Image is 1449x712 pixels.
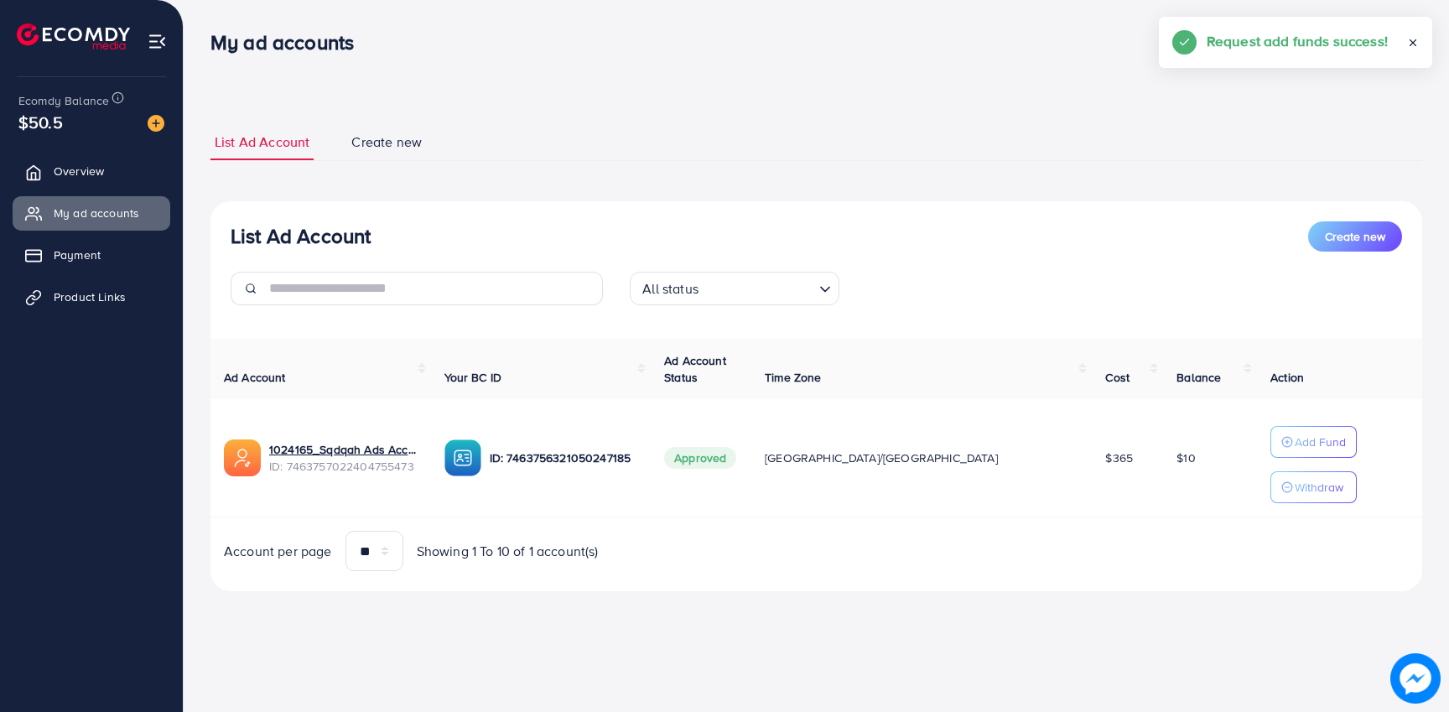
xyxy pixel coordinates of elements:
[1270,426,1357,458] button: Add Fund
[444,369,502,386] span: Your BC ID
[765,369,821,386] span: Time Zone
[269,441,418,458] a: 1024165_Sqdqah Ads Account_1737791359542
[1207,30,1388,52] h5: Request add funds success!
[704,273,813,301] input: Search for option
[224,439,261,476] img: ic-ads-acc.e4c84228.svg
[13,196,170,230] a: My ad accounts
[269,458,418,475] span: ID: 7463757022404755473
[269,441,418,476] div: <span class='underline'>1024165_Sqdqah Ads Account_1737791359542</span></br>7463757022404755473
[54,163,104,179] span: Overview
[13,280,170,314] a: Product Links
[18,92,109,109] span: Ecomdy Balance
[231,224,371,248] h3: List Ad Account
[148,115,164,132] img: image
[490,448,638,468] p: ID: 7463756321050247185
[215,133,309,152] span: List Ad Account
[1295,477,1343,497] p: Withdraw
[148,32,167,51] img: menu
[1105,369,1130,386] span: Cost
[1390,653,1440,703] img: image
[1270,369,1304,386] span: Action
[1176,369,1221,386] span: Balance
[1308,221,1402,252] button: Create new
[1105,450,1133,466] span: $365
[17,23,130,49] img: logo
[664,352,726,386] span: Ad Account Status
[54,288,126,305] span: Product Links
[664,447,736,469] span: Approved
[13,154,170,188] a: Overview
[224,369,286,386] span: Ad Account
[13,238,170,272] a: Payment
[444,439,481,476] img: ic-ba-acc.ded83a64.svg
[1176,450,1195,466] span: $10
[765,450,998,466] span: [GEOGRAPHIC_DATA]/[GEOGRAPHIC_DATA]
[630,272,839,305] div: Search for option
[224,542,332,561] span: Account per page
[639,277,702,301] span: All status
[417,542,599,561] span: Showing 1 To 10 of 1 account(s)
[1295,432,1346,452] p: Add Fund
[351,133,422,152] span: Create new
[1270,471,1357,503] button: Withdraw
[54,247,101,263] span: Payment
[1325,228,1385,245] span: Create new
[15,101,65,143] span: $50.5
[210,30,367,55] h3: My ad accounts
[54,205,139,221] span: My ad accounts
